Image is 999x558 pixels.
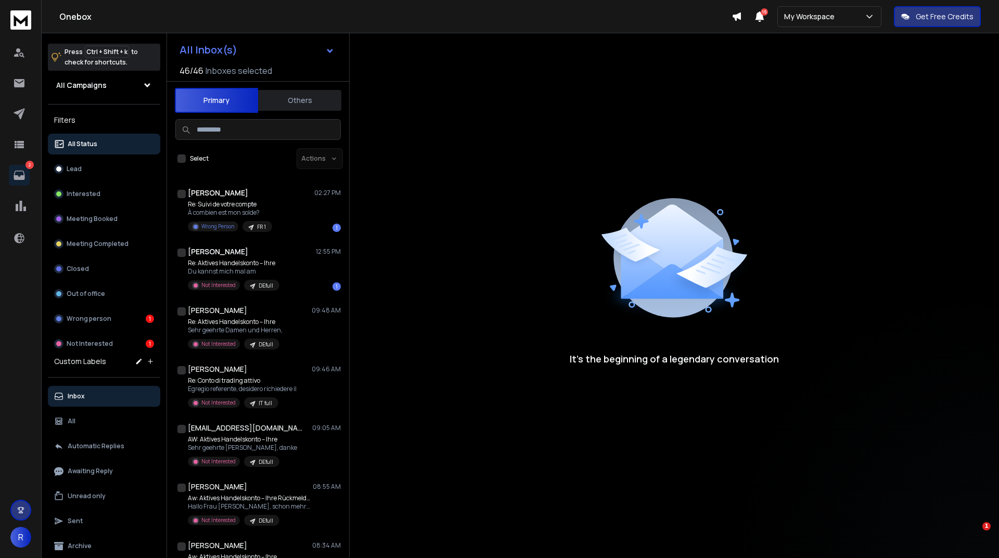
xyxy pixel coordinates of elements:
[48,159,160,179] button: Lead
[258,89,341,112] button: Others
[48,113,160,127] h3: Filters
[48,258,160,279] button: Closed
[961,522,986,547] iframe: Intercom live chat
[259,517,273,525] p: DEfull
[314,189,341,197] p: 02:27 PM
[9,165,30,186] a: 2
[68,442,124,450] p: Automatic Replies
[68,417,75,425] p: All
[68,492,106,500] p: Unread only
[68,392,85,400] p: Inbox
[48,461,160,482] button: Awaiting Reply
[10,527,31,548] button: R
[201,340,236,348] p: Not Interested
[68,467,113,475] p: Awaiting Reply
[48,411,160,432] button: All
[188,326,283,334] p: Sehr geehrte Damen und Herren,
[146,340,154,348] div: 1
[25,161,34,169] p: 2
[570,352,779,366] p: It’s the beginning of a legendary conversation
[257,223,266,231] p: FR 1
[67,265,89,273] p: Closed
[332,282,341,291] div: 1
[259,341,273,348] p: DEfull
[48,233,160,254] button: Meeting Completed
[67,340,113,348] p: Not Interested
[188,435,297,444] p: AW: Aktives Handelskonto – Ihre
[48,536,160,556] button: Archive
[188,246,248,257] h1: [PERSON_NAME]
[201,399,236,407] p: Not Interested
[65,47,138,68] p: Press to check for shortcuts.
[48,308,160,329] button: Wrong person1
[188,482,247,492] h1: [PERSON_NAME]
[761,8,768,16] span: 15
[201,458,236,465] p: Not Interested
[316,248,341,256] p: 12:55 PM
[188,259,279,267] p: Re: Aktives Handelskonto – Ihre
[313,483,341,491] p: 08:55 AM
[180,45,237,55] h1: All Inbox(s)
[188,318,283,326] p: Re: Aktives Handelskonto – Ihre
[175,88,258,113] button: Primary
[48,511,160,531] button: Sent
[48,209,160,229] button: Meeting Booked
[312,306,341,315] p: 09:48 AM
[201,281,236,289] p: Not Interested
[48,134,160,154] button: All Status
[259,399,272,407] p: IT full
[188,305,247,316] h1: [PERSON_NAME]
[68,140,97,148] p: All Status
[188,502,313,511] p: Hallo Frau [PERSON_NAME], schon mehrmals wurde
[188,377,297,385] p: Re: Conto di trading attivo
[188,540,247,551] h1: [PERSON_NAME]
[56,80,107,90] h1: All Campaigns
[67,315,111,323] p: Wrong person
[332,224,341,232] div: 1
[48,386,160,407] button: Inbox
[146,315,154,323] div: 1
[188,494,313,502] p: Aw: Aktives Handelskonto – Ihre Rückmeldung
[67,190,100,198] p: Interested
[259,282,273,290] p: DEfull
[201,223,234,230] p: Wrong Person
[206,64,272,77] h3: Inboxes selected
[188,385,297,393] p: Egregio referente, desidero richiedere il
[67,165,82,173] p: Lead
[48,486,160,507] button: Unread only
[201,516,236,524] p: Not Interested
[188,364,247,374] h1: [PERSON_NAME]
[67,215,118,223] p: Meeting Booked
[188,423,302,433] h1: [EMAIL_ADDRESS][DOMAIN_NAME]
[190,154,209,163] label: Select
[180,64,203,77] span: 46 / 46
[10,10,31,30] img: logo
[59,10,732,23] h1: Onebox
[48,333,160,354] button: Not Interested1
[85,46,129,58] span: Ctrl + Shift + k
[312,541,341,550] p: 08:34 AM
[48,436,160,457] button: Automatic Replies
[48,283,160,304] button: Out of office
[54,356,106,367] h3: Custom Labels
[916,11,974,22] p: Get Free Credits
[188,200,272,209] p: Re: Suivi de votre compte
[67,290,105,298] p: Out of office
[188,444,297,452] p: Sehr geehrte [PERSON_NAME], danke
[259,458,273,466] p: DEfull
[67,240,129,248] p: Meeting Completed
[68,517,83,525] p: Sent
[171,40,343,60] button: All Inbox(s)
[784,11,839,22] p: My Workspace
[188,267,279,276] p: Du kannst mich mal am
[48,184,160,204] button: Interested
[68,542,92,550] p: Archive
[312,424,341,432] p: 09:05 AM
[188,188,248,198] h1: [PERSON_NAME]
[894,6,981,27] button: Get Free Credits
[312,365,341,373] p: 09:46 AM
[188,209,272,217] p: À combien est mon solde?
[48,75,160,96] button: All Campaigns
